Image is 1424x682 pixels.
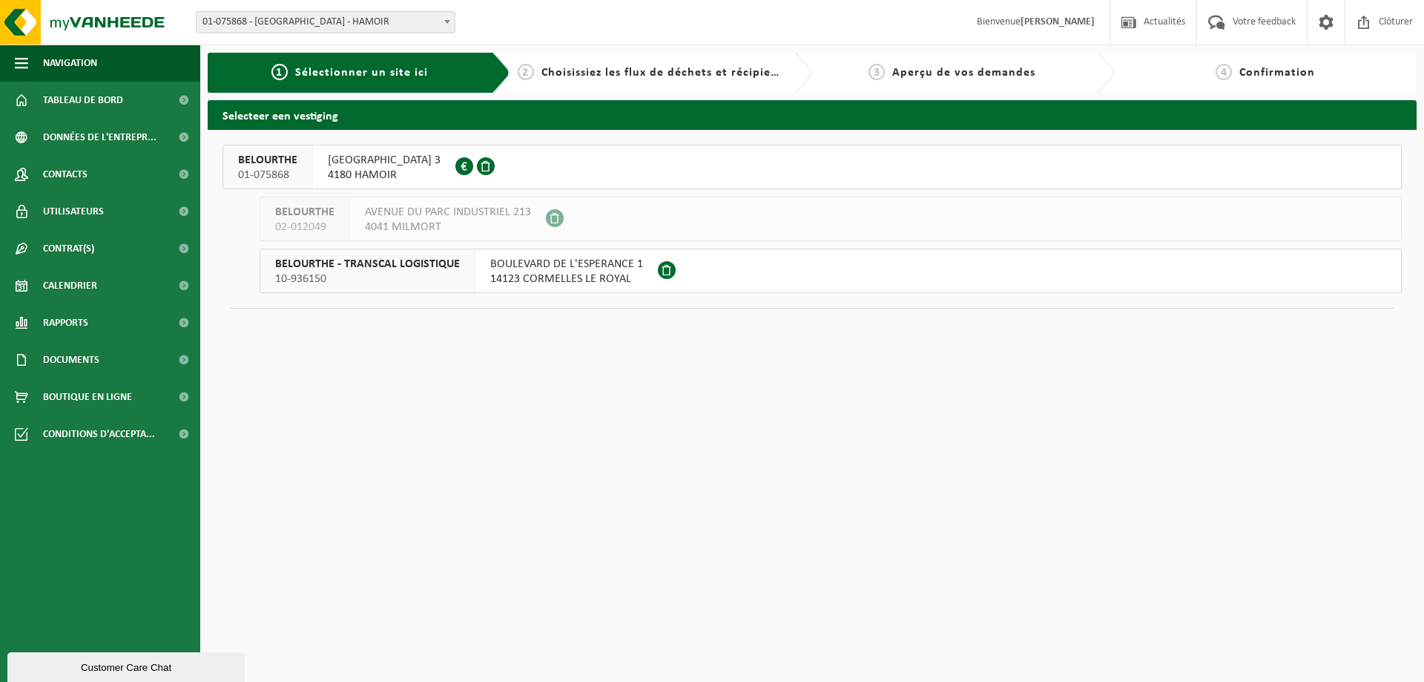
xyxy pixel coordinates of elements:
span: Données de l'entrepr... [43,119,156,156]
span: AVENUE DU PARC INDUSTRIEL 213 [365,205,531,220]
span: 02-012049 [275,220,334,235]
span: 4 [1216,64,1232,80]
span: Conditions d'accepta... [43,416,155,453]
span: 3 [868,64,885,80]
span: 2 [518,64,534,80]
span: Tableau de bord [43,82,123,119]
span: Calendrier [43,267,97,304]
span: 14123 CORMELLES LE ROYAL [490,272,643,286]
span: Contacts [43,156,88,193]
span: Sélectionner un site ici [295,67,428,79]
span: Confirmation [1239,67,1315,79]
span: Navigation [43,45,97,82]
span: Choisissiez les flux de déchets et récipients [541,67,788,79]
span: [GEOGRAPHIC_DATA] 3 [328,153,441,168]
span: Contrat(s) [43,230,94,267]
span: 10-936150 [275,272,460,286]
button: BELOURTHE - TRANSCAL LOGISTIQUE 10-936150 BOULEVARD DE L'ESPERANCE 114123 CORMELLES LE ROYAL [260,249,1402,293]
span: 1 [271,64,288,80]
iframe: chat widget [7,649,248,682]
span: 01-075868 [238,168,297,183]
span: 01-075868 - BELOURTHE - HAMOIR [197,12,455,33]
span: 01-075868 - BELOURTHE - HAMOIR [196,11,455,33]
span: 4041 MILMORT [365,220,531,235]
span: Rapports [43,304,88,341]
span: Aperçu de vos demandes [892,67,1035,79]
span: BELOURTHE - TRANSCAL LOGISTIQUE [275,257,460,272]
span: Boutique en ligne [43,378,132,416]
span: BELOURTHE [238,153,297,168]
span: 4180 HAMOIR [328,168,441,183]
h2: Selecteer een vestiging [208,100,1417,129]
button: BELOURTHE 01-075868 [GEOGRAPHIC_DATA] 34180 HAMOIR [222,145,1402,189]
span: Utilisateurs [43,193,104,230]
span: BELOURTHE [275,205,334,220]
span: BOULEVARD DE L'ESPERANCE 1 [490,257,643,272]
span: Documents [43,341,99,378]
strong: [PERSON_NAME] [1021,16,1095,27]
